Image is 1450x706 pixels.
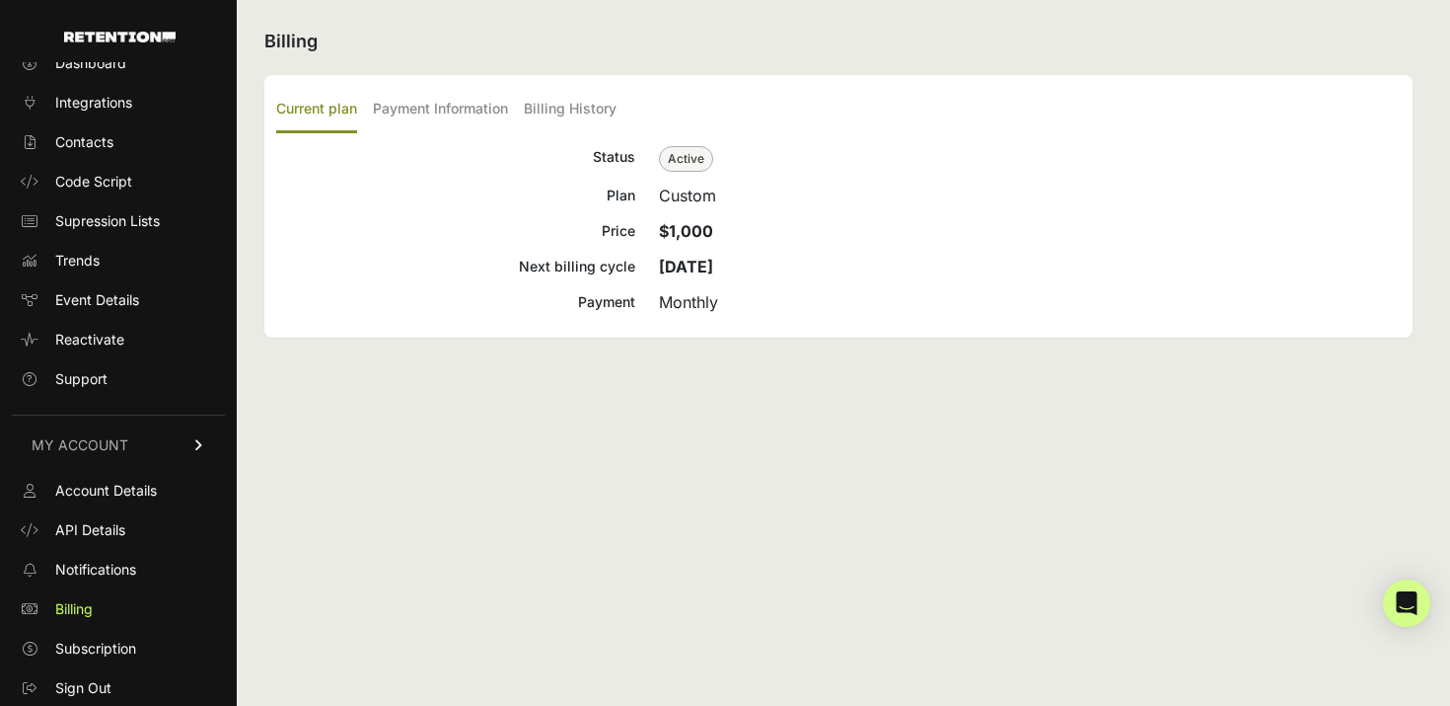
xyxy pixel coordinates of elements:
span: MY ACCOUNT [32,435,128,455]
div: Status [276,145,635,172]
div: Payment [276,290,635,314]
a: Dashboard [12,47,225,79]
span: Notifications [55,560,136,580]
span: API Details [55,520,125,540]
span: Support [55,369,108,389]
span: Reactivate [55,330,124,350]
a: Reactivate [12,324,225,355]
label: Billing History [524,87,616,133]
label: Payment Information [373,87,508,133]
a: Notifications [12,554,225,586]
span: Account Details [55,481,157,501]
div: Next billing cycle [276,255,635,278]
span: Subscription [55,639,136,659]
strong: [DATE] [659,257,713,276]
a: Billing [12,593,225,625]
span: Integrations [55,93,132,113]
a: Sign Out [12,672,225,704]
div: Monthly [659,290,1401,314]
span: Code Script [55,172,132,192]
a: Subscription [12,633,225,665]
span: Trends [55,251,100,271]
a: Account Details [12,475,225,507]
img: Retention.com [64,32,176,42]
div: Price [276,219,635,243]
div: Open Intercom Messenger [1383,580,1430,627]
a: Supression Lists [12,205,225,237]
label: Current plan [276,87,357,133]
a: Integrations [12,87,225,118]
span: Contacts [55,132,113,152]
a: MY ACCOUNT [12,415,225,475]
a: API Details [12,514,225,546]
h2: Billing [264,28,1413,55]
div: Custom [659,184,1401,207]
span: Sign Out [55,678,111,698]
div: Plan [276,184,635,207]
a: Support [12,363,225,395]
a: Code Script [12,166,225,197]
span: Active [659,146,713,172]
span: Dashboard [55,53,126,73]
span: Event Details [55,290,139,310]
span: Supression Lists [55,211,160,231]
span: Billing [55,599,93,619]
strong: $1,000 [659,221,713,241]
a: Trends [12,245,225,276]
a: Event Details [12,284,225,316]
a: Contacts [12,126,225,158]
